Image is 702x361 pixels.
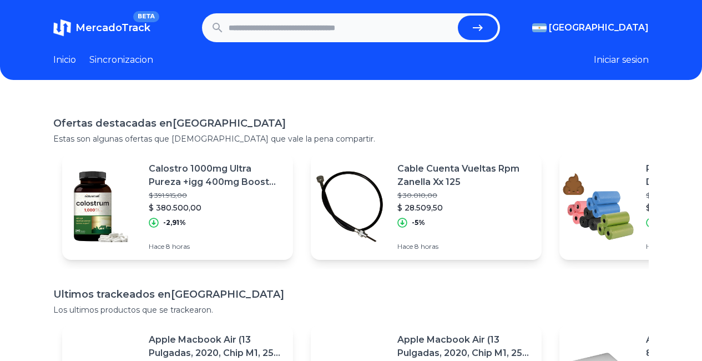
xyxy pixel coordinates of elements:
[532,21,649,34] button: [GEOGRAPHIC_DATA]
[62,153,293,260] a: Featured imageCalostro 1000mg Ultra Pureza +igg 400mg Boost Inmunidad 240u$ 391.915,00$ 380.500,0...
[311,168,388,245] img: Featured image
[397,191,533,200] p: $ 30.010,00
[412,218,425,227] p: -5%
[397,162,533,189] p: Cable Cuenta Vueltas Rpm Zanella Xx 125
[53,133,649,144] p: Estas son algunas ofertas que [DEMOGRAPHIC_DATA] que vale la pena compartir.
[89,53,153,67] a: Sincronizacion
[549,21,649,34] span: [GEOGRAPHIC_DATA]
[75,22,150,34] span: MercadoTrack
[149,162,284,189] p: Calostro 1000mg Ultra Pureza +igg 400mg Boost Inmunidad 240u
[311,153,542,260] a: Featured imageCable Cuenta Vueltas Rpm Zanella Xx 125$ 30.010,00$ 28.509,50-5%Hace 8 horas
[53,116,649,131] h1: Ofertas destacadas en [GEOGRAPHIC_DATA]
[163,218,186,227] p: -2,91%
[149,333,284,360] p: Apple Macbook Air (13 Pulgadas, 2020, Chip M1, 256 Gb De Ssd, 8 Gb De Ram) - Plata
[133,11,159,22] span: BETA
[53,304,649,315] p: Los ultimos productos que se trackearon.
[149,202,284,213] p: $ 380.500,00
[397,242,533,251] p: Hace 8 horas
[62,168,140,245] img: Featured image
[149,242,284,251] p: Hace 8 horas
[53,53,76,67] a: Inicio
[53,19,150,37] a: MercadoTrackBETA
[532,23,547,32] img: Argentina
[559,168,637,245] img: Featured image
[53,19,71,37] img: MercadoTrack
[397,202,533,213] p: $ 28.509,50
[397,333,533,360] p: Apple Macbook Air (13 Pulgadas, 2020, Chip M1, 256 Gb De Ssd, 8 Gb De Ram) - Plata
[53,287,649,302] h1: Ultimos trackeados en [GEOGRAPHIC_DATA]
[594,53,649,67] button: Iniciar sesion
[149,191,284,200] p: $ 391.915,00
